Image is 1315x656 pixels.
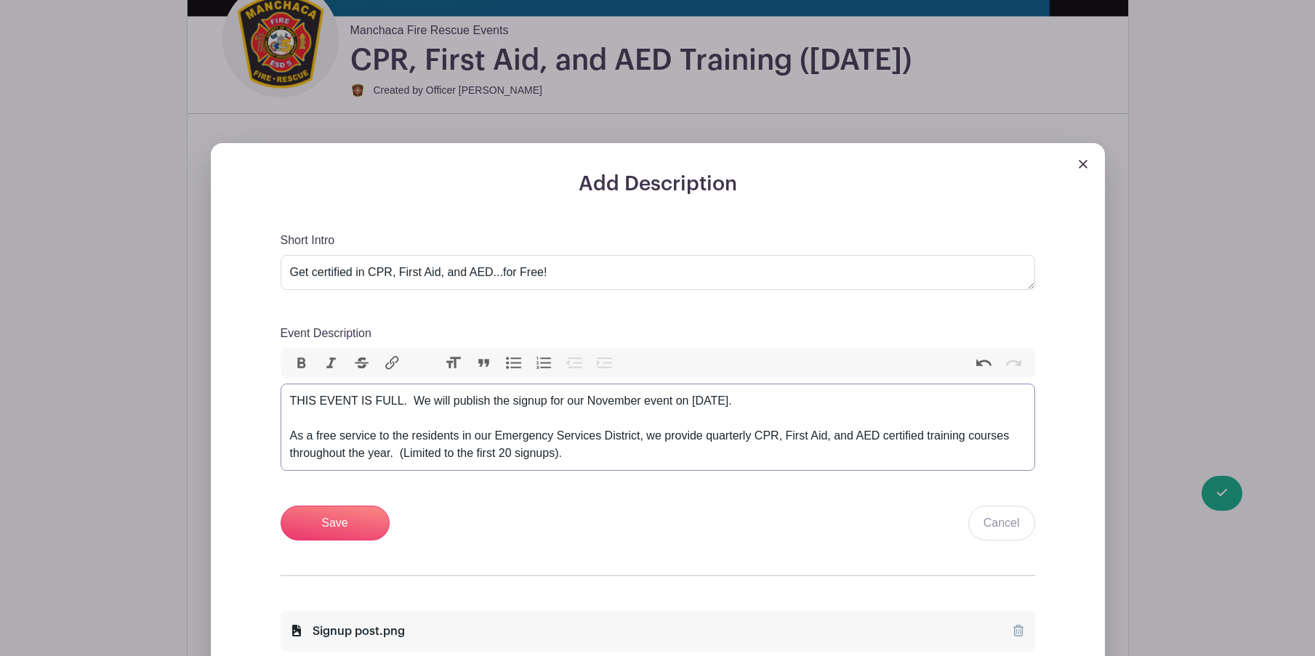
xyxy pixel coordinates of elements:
[968,354,999,373] button: Undo
[999,354,1029,373] button: Redo
[281,384,1035,471] trix-editor: Event Description
[290,392,1026,462] div: THIS EVENT IS FULL. We will publish the signup for our November event on [DATE]. As a free servic...
[286,354,317,373] button: Bold
[1079,160,1087,169] img: close_button-5f87c8562297e5c2d7936805f587ecaba9071eb48480494691a3f1689db116b3.svg
[292,623,405,640] div: Signup post.png
[438,354,469,373] button: Heading
[347,354,377,373] button: Strikethrough
[281,255,1035,290] textarea: Get certified in CPR, First Aid, and AED...for Free!
[590,354,620,373] button: Increase Level
[968,506,1035,540] a: Cancel
[281,325,371,342] label: Event Description
[377,354,407,373] button: Link
[559,354,590,373] button: Decrease Level
[316,354,347,373] button: Italic
[281,506,390,540] input: Save
[499,354,529,373] button: Bullets
[281,232,335,249] label: Short Intro
[281,172,1035,197] h3: Add Description
[529,354,560,373] button: Numbers
[469,354,499,373] button: Quote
